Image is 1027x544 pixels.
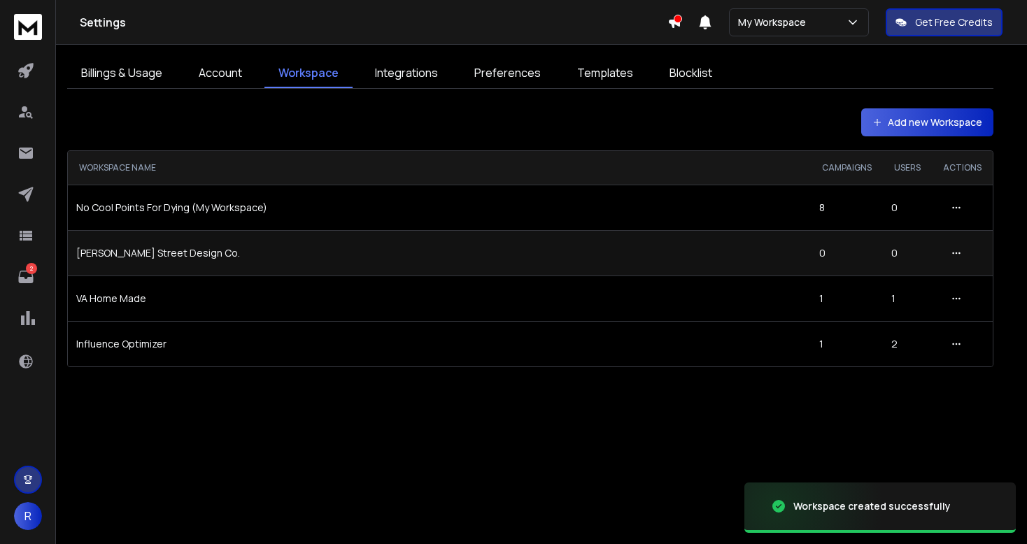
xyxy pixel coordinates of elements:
a: Integrations [361,59,452,88]
a: 2 [12,263,40,291]
button: Get Free Credits [886,8,1003,36]
td: 1 [883,275,932,321]
td: 2 [883,321,932,366]
td: 8 [811,185,883,230]
td: 0 [883,185,932,230]
img: logo [14,14,42,40]
a: Blocklist [656,59,726,88]
p: Get Free Credits [915,15,993,29]
td: 1 [811,321,883,366]
div: Workspace created successfully [793,499,951,513]
th: WORKSPACE NAME [68,151,811,185]
td: 0 [883,230,932,275]
td: VA Home Made [68,275,811,321]
td: Influence Optimizer [68,321,811,366]
a: Workspace [264,59,353,88]
p: 2 [26,263,37,274]
th: CAMPAIGNS [811,151,883,185]
td: No Cool Points For Dying (My Workspace) [68,185,811,230]
a: Account [185,59,256,88]
a: Billings & Usage [67,59,176,88]
td: 0 [811,230,883,275]
th: USERS [883,151,932,185]
a: Templates [563,59,647,88]
h1: Settings [80,14,667,31]
td: [PERSON_NAME] Street Design Co. [68,230,811,275]
td: 1 [811,275,883,321]
button: R [14,502,42,530]
button: Add new Workspace [861,108,993,136]
p: My Workspace [738,15,812,29]
a: Preferences [460,59,555,88]
th: ACTIONS [932,151,993,185]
